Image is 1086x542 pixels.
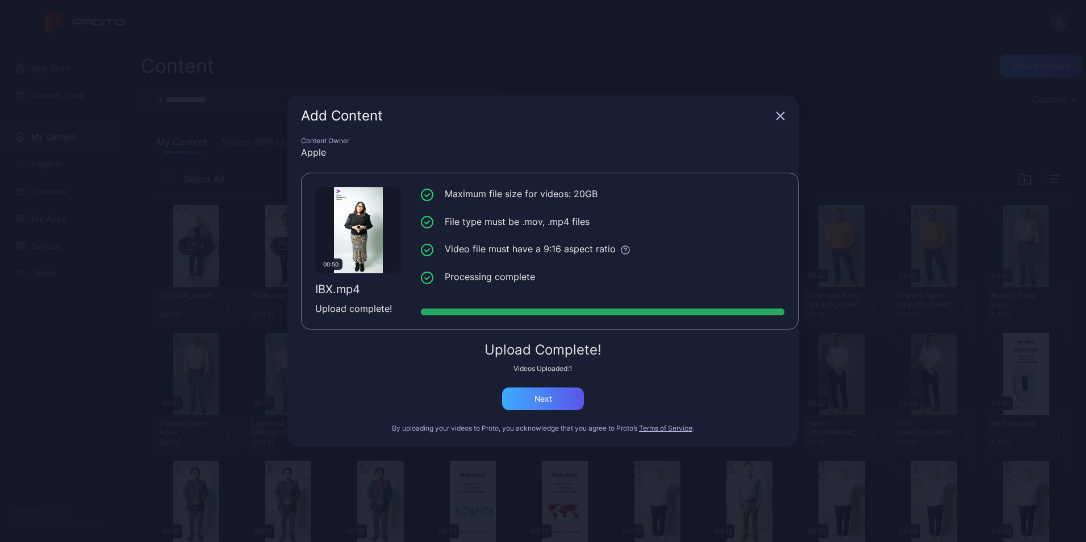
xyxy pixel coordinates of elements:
div: IBX.mp4 [315,282,402,296]
div: By uploading your videos to Proto, you acknowledge that you agree to Proto’s . [301,424,785,433]
div: Content Owner [301,136,785,145]
div: 00:50 [319,259,342,270]
button: Next [502,387,584,410]
button: Terms of Service [639,424,692,433]
div: Upload complete! [315,302,402,315]
div: Videos Uploaded: 1 [301,364,785,373]
div: Next [534,394,552,403]
li: File type must be .mov, .mp4 files [421,215,784,229]
li: Video file must have a 9:16 aspect ratio [421,242,784,256]
li: Maximum file size for videos: 20GB [421,187,784,201]
div: Add Content [301,109,771,123]
li: Processing complete [421,270,784,284]
div: Upload Complete! [301,343,785,357]
div: Apple [301,145,785,159]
